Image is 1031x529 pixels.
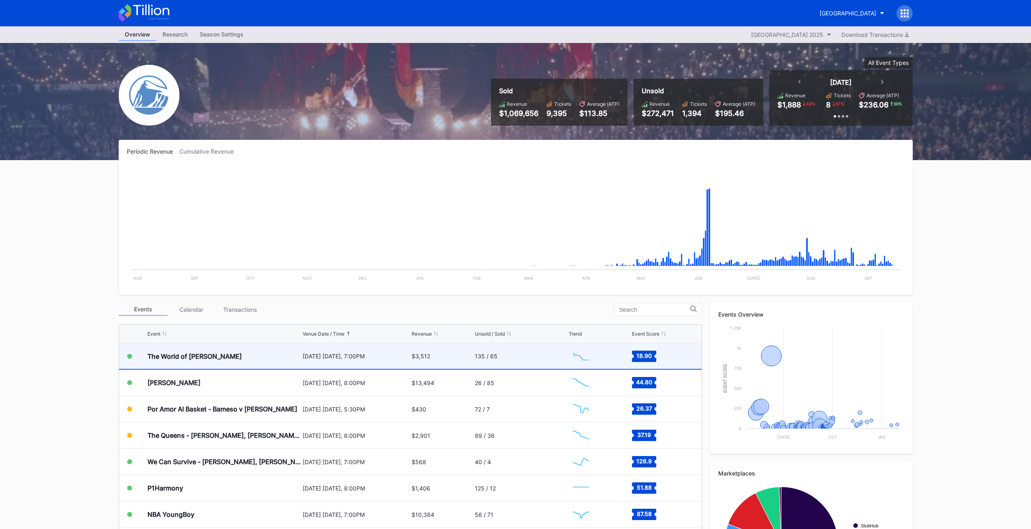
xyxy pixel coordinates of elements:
[734,406,741,411] text: 250
[475,353,497,360] div: 135 / 65
[303,511,410,518] div: [DATE] [DATE], 7:00PM
[412,406,426,413] div: $430
[416,276,424,281] text: Jan
[734,386,741,391] text: 500
[147,458,301,466] div: We Can Survive - [PERSON_NAME], [PERSON_NAME], [PERSON_NAME], Goo Goo Dolls
[694,276,702,281] text: Jun
[475,511,493,518] div: 56 / 71
[554,101,571,107] div: Tickets
[119,65,179,126] img: Devils-Logo.png
[475,379,494,386] div: 26 / 85
[751,31,823,38] div: [GEOGRAPHIC_DATA] 2025
[147,431,301,439] div: The Queens - [PERSON_NAME], [PERSON_NAME], [PERSON_NAME], and [PERSON_NAME]
[718,324,905,445] svg: Chart title
[805,101,816,107] div: 44 %
[747,29,835,40] button: [GEOGRAPHIC_DATA] 2025
[302,276,312,281] text: Nov
[303,485,410,492] div: [DATE] [DATE], 8:00PM
[569,425,593,445] svg: Chart title
[587,101,619,107] div: Average (ATP)
[636,458,652,465] text: 126.9
[830,78,852,86] div: [DATE]
[303,458,410,465] div: [DATE] [DATE], 7:00PM
[191,276,198,281] text: Sep
[412,353,430,360] div: $3,512
[642,87,755,95] div: Unsold
[579,109,619,118] div: $113.85
[412,331,432,337] div: Revenue
[636,379,652,386] text: 44.80
[412,379,434,386] div: $13,494
[642,109,674,118] div: $272,471
[636,352,652,359] text: 18.90
[499,87,619,95] div: Sold
[893,101,903,107] div: 68 %
[147,352,242,360] div: The World of [PERSON_NAME]
[867,92,899,99] div: Average (ATP)
[736,346,741,351] text: 1k
[216,303,265,316] div: Transactions
[723,364,727,393] text: Event Score
[303,353,410,360] div: [DATE] [DATE], 7:00PM
[475,406,490,413] div: 72 / 7
[156,28,194,40] div: Research
[582,276,590,281] text: Apr
[412,432,430,439] div: $2,901
[859,101,888,109] div: $236.06
[569,373,593,393] svg: Chart title
[546,109,571,118] div: 9,395
[723,101,755,107] div: Average (ATP)
[569,452,593,472] svg: Chart title
[179,148,240,155] div: Cumulative Revenue
[834,92,851,99] div: Tickets
[303,406,410,413] div: [DATE] [DATE], 5:30PM
[507,101,527,107] div: Revenue
[194,28,250,40] div: Season Settings
[412,485,430,492] div: $1,406
[359,276,367,281] text: Dec
[147,379,201,387] div: [PERSON_NAME]
[119,303,167,316] div: Events
[730,326,741,330] text: 1.25k
[303,432,410,439] div: [DATE] [DATE], 8:00PM
[524,276,534,281] text: Mar
[739,426,741,431] text: 0
[868,59,909,66] div: All Event Types
[828,435,837,439] text: Oct
[777,101,801,109] div: $1,888
[499,109,538,118] div: $1,069,656
[637,510,652,517] text: 87.58
[813,6,890,21] button: [GEOGRAPHIC_DATA]
[127,148,179,155] div: Periodic Revenue
[473,276,481,281] text: Feb
[147,484,183,492] div: P1Harmony
[690,101,707,107] div: Tickets
[147,405,297,413] div: Por Amor Al Basket - Bameso v [PERSON_NAME]
[820,10,876,17] div: [GEOGRAPHIC_DATA]
[682,109,707,118] div: 1,394
[837,29,913,40] button: Download Transactions
[734,366,741,371] text: 750
[569,504,593,525] svg: Chart title
[637,431,651,438] text: 37.19
[715,109,755,118] div: $195.46
[649,101,670,107] div: Revenue
[167,303,216,316] div: Calendar
[747,276,760,281] text: [DATE]
[156,28,194,41] a: Research
[636,405,652,412] text: 26.37
[133,276,141,281] text: Aug
[147,331,160,337] div: Event
[877,435,886,439] text: Jan
[637,484,652,491] text: 51.88
[147,510,194,518] div: NBA YoungBoy
[636,276,645,281] text: May
[718,470,905,477] div: Marketplaces
[777,435,790,439] text: [DATE]
[841,31,909,38] div: Download Transactions
[785,92,805,99] div: Revenue
[864,57,913,68] button: All Event Types
[632,331,660,337] div: Event Score
[119,28,156,41] a: Overview
[412,458,426,465] div: $568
